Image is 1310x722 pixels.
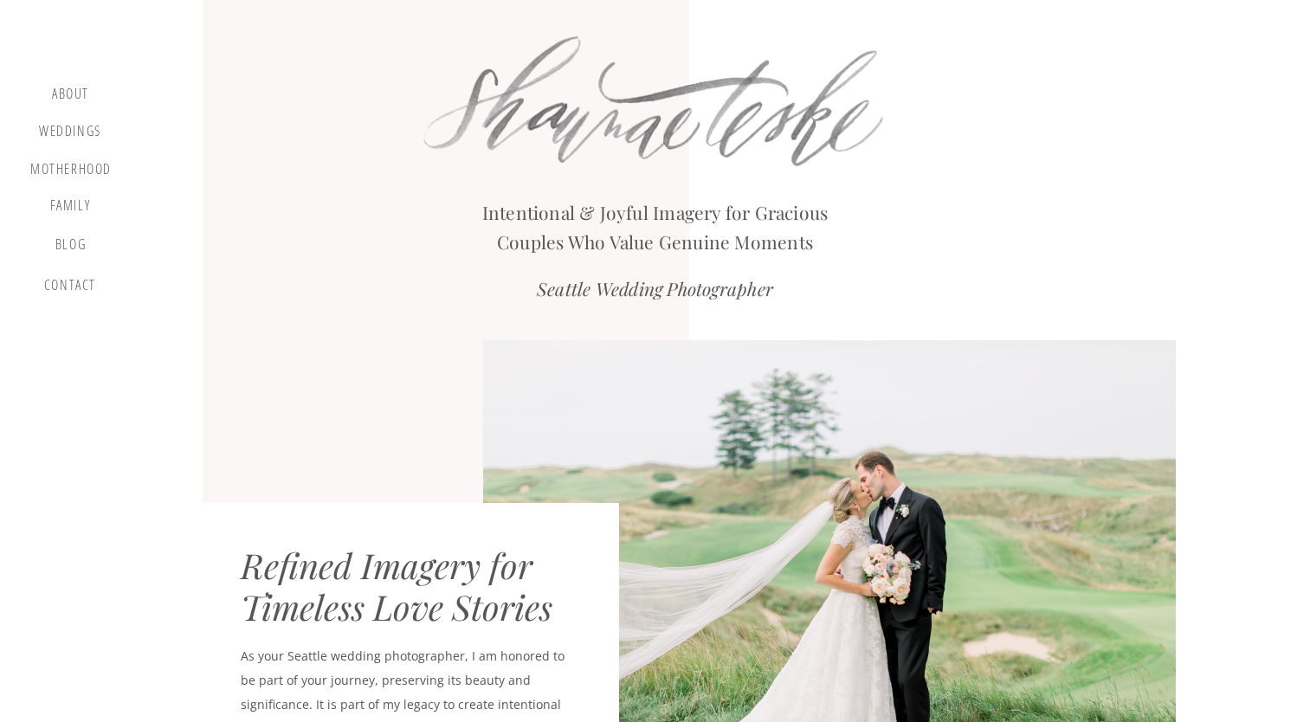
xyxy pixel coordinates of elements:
a: about [45,86,96,106]
a: motherhood [30,161,112,180]
a: contact [41,277,100,300]
a: Weddings [37,123,103,145]
div: Refined Imagery for Timeless Love Stories [241,545,589,627]
a: blog [45,236,96,261]
a: Family [37,197,103,220]
i: Seattle Wedding Photographer [537,276,773,300]
h2: Intentional & Joyful Imagery for Gracious Couples Who Value Genuine Moments [463,198,848,248]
